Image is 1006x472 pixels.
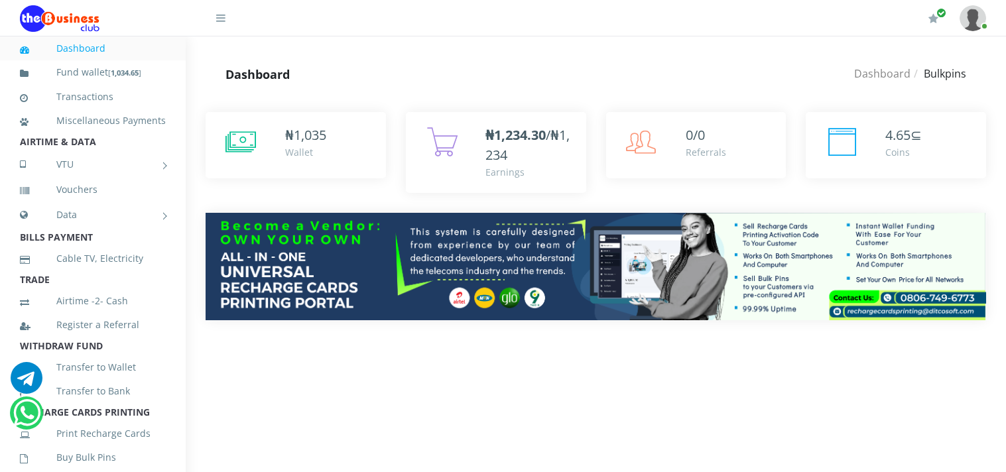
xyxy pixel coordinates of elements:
a: Dashboard [854,66,911,81]
a: Print Recharge Cards [20,418,166,449]
img: User [960,5,986,31]
a: VTU [20,148,166,181]
a: Chat for support [13,407,40,429]
li: Bulkpins [911,66,966,82]
a: Airtime -2- Cash [20,286,166,316]
div: Referrals [686,145,726,159]
div: ₦ [285,125,326,145]
i: Renew/Upgrade Subscription [928,13,938,24]
a: Fund wallet[1,034.65] [20,57,166,88]
span: 0/0 [686,126,705,144]
b: ₦1,234.30 [485,126,546,144]
a: ₦1,035 Wallet [206,112,386,178]
a: Data [20,198,166,231]
b: 1,034.65 [111,68,139,78]
div: Wallet [285,145,326,159]
a: Register a Referral [20,310,166,340]
a: Transfer to Wallet [20,352,166,383]
div: Coins [885,145,922,159]
img: Logo [20,5,99,32]
a: Dashboard [20,33,166,64]
div: ⊆ [885,125,922,145]
a: Miscellaneous Payments [20,105,166,136]
a: Cable TV, Electricity [20,243,166,274]
a: 0/0 Referrals [606,112,786,178]
a: Vouchers [20,174,166,205]
span: 4.65 [885,126,911,144]
img: multitenant_rcp.png [206,213,986,320]
span: /₦1,234 [485,126,570,164]
span: 1,035 [294,126,326,144]
strong: Dashboard [225,66,290,82]
a: Transactions [20,82,166,112]
a: Transfer to Bank [20,376,166,406]
small: [ ] [108,68,141,78]
span: Renew/Upgrade Subscription [936,8,946,18]
a: ₦1,234.30/₦1,234 Earnings [406,112,586,193]
div: Earnings [485,165,573,179]
a: Chat for support [11,372,42,394]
